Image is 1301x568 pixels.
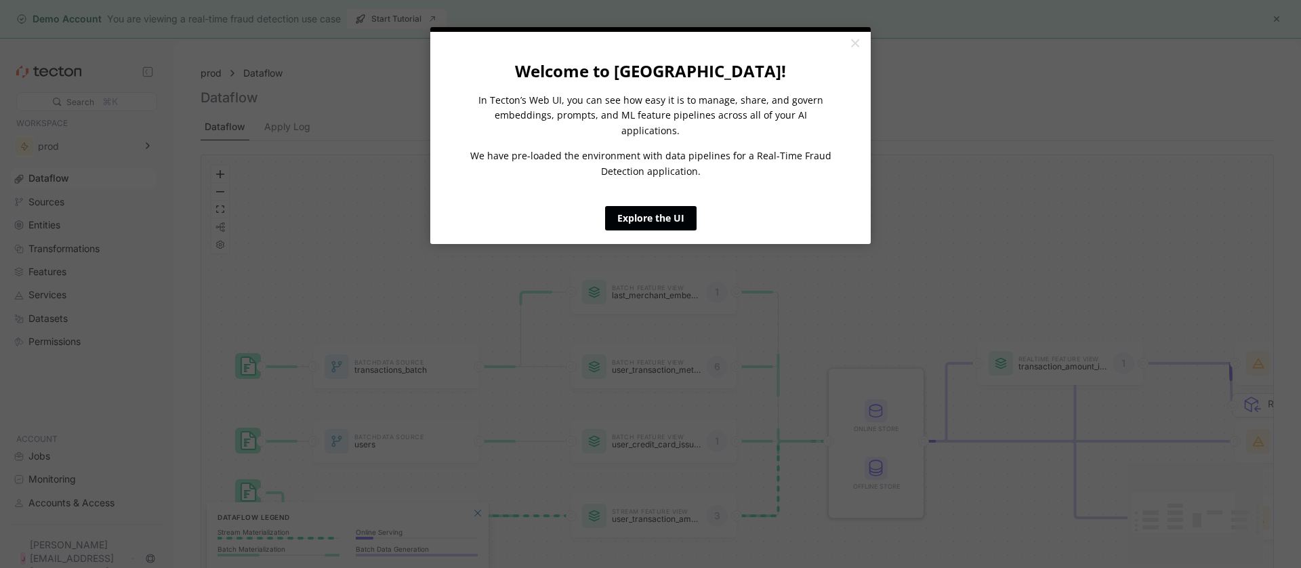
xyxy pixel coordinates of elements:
div: current step [430,27,871,32]
p: We have pre-loaded the environment with data pipelines for a Real-Time Fraud Detection application. [467,148,834,179]
a: Explore the UI [605,206,697,230]
strong: Welcome to [GEOGRAPHIC_DATA]! [515,60,786,82]
p: In Tecton’s Web UI, you can see how easy it is to manage, share, and govern embeddings, prompts, ... [467,93,834,138]
a: Close modal [843,32,867,56]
